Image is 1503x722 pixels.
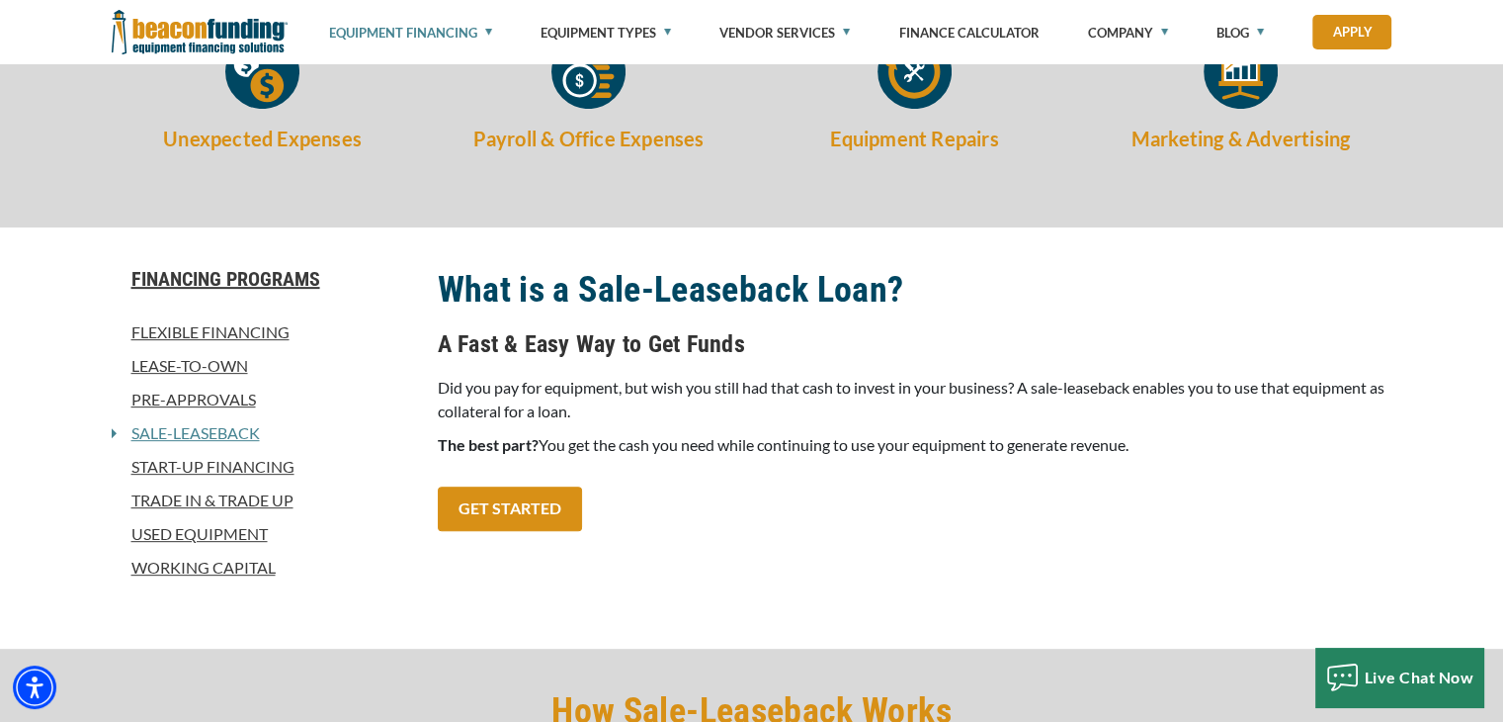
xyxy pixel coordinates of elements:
h4: A Fast & Easy Way to Get Funds [438,327,1392,361]
a: GET STARTED [438,487,582,531]
button: Live Chat Now [1315,648,1484,707]
a: Flexible Financing [112,320,414,344]
a: Lease-To-Own [112,354,414,378]
h5: Equipment Repairs [764,124,1066,153]
img: Payroll & Office Expenses [551,35,626,109]
a: Working Capital [112,556,414,580]
a: Financing Programs [112,267,414,291]
h2: What is a Sale-Leaseback Loan? [438,267,1392,313]
h5: Payroll & Office Expenses [438,124,740,153]
a: Used Equipment [112,522,414,546]
a: Trade In & Trade Up [112,489,414,512]
p: Did you pay for equipment, but wish you still had that cash to invest in your business? A sale-le... [438,376,1392,423]
strong: The best part? [438,435,539,454]
a: Apply [1312,15,1391,49]
div: Accessibility Menu [13,666,56,709]
img: Marketing & Advertising [1204,35,1278,109]
a: Sale-Leaseback [117,421,260,445]
img: Equipment Repairs [877,35,952,109]
h5: Marketing & Advertising [1090,124,1392,153]
img: Unexpected Expenses [225,35,299,109]
a: Pre-approvals [112,388,414,411]
a: Start-Up Financing [112,455,414,479]
p: You get the cash you need while continuing to use your equipment to generate revenue. [438,433,1392,457]
h5: Unexpected Expenses [112,124,414,153]
span: Live Chat Now [1365,668,1474,686]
